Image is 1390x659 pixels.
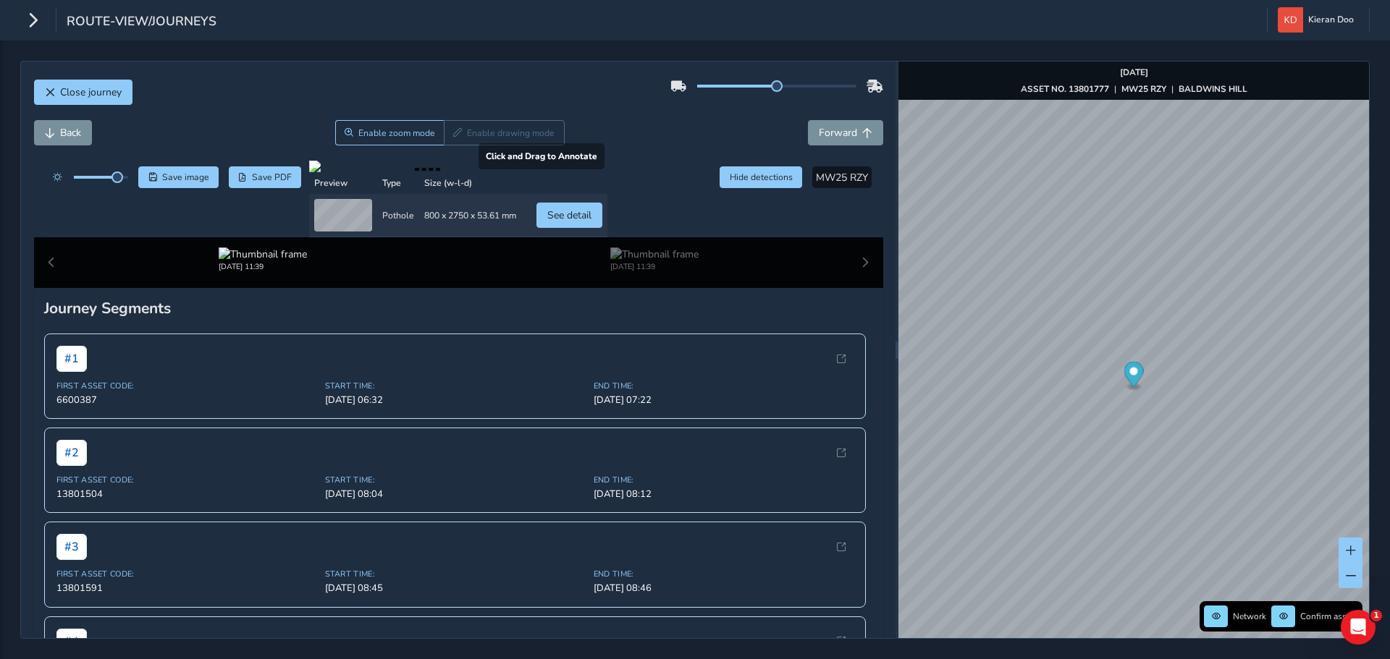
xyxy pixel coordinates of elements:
[547,208,591,222] span: See detail
[229,166,302,188] button: PDF
[594,380,854,391] span: End Time:
[60,85,122,99] span: Close journey
[56,569,316,579] span: First Asset Code:
[1121,83,1166,95] strong: MW25 RZY
[819,126,857,140] span: Forward
[56,582,316,595] span: 13801591
[60,126,81,140] span: Back
[1308,7,1354,33] span: Kieran Doo
[816,171,868,184] span: MW25 RZY
[56,488,316,501] span: 13801504
[1300,611,1358,622] span: Confirm assets
[56,346,87,372] span: # 1
[56,394,316,407] span: 6600387
[219,247,307,261] img: Thumbnail frame
[56,475,316,485] span: First Asset Code:
[325,475,585,485] span: Start Time:
[377,194,419,237] td: Pothole
[808,120,883,145] button: Forward
[1179,83,1247,95] strong: BALDWINS HILL
[1341,610,1376,645] iframe: Intercom live chat
[34,80,132,105] button: Close journey
[594,569,854,579] span: End Time:
[1278,7,1303,33] img: diamond-layout
[1124,362,1144,391] div: Map marker
[219,261,307,272] div: [DATE] 11:39
[34,120,92,145] button: Back
[335,120,445,145] button: Zoom
[594,394,854,407] span: [DATE] 07:22
[325,582,585,595] span: [DATE] 08:45
[419,194,521,237] td: 800 x 2750 x 53.61 mm
[162,171,209,183] span: Save image
[56,629,87,655] span: # 4
[325,380,585,391] span: Start Time:
[610,247,699,261] img: Thumbnail frame
[730,171,793,183] span: Hide detections
[720,166,802,188] button: Hide detections
[1120,67,1148,78] strong: [DATE]
[1021,83,1247,95] div: | |
[252,171,292,183] span: Save PDF
[610,261,699,272] div: [DATE] 11:39
[594,475,854,485] span: End Time:
[56,380,316,391] span: First Asset Code:
[325,488,585,501] span: [DATE] 08:04
[1233,611,1266,622] span: Network
[1021,83,1109,95] strong: ASSET NO. 13801777
[325,394,585,407] span: [DATE] 06:32
[594,488,854,501] span: [DATE] 08:12
[56,440,87,466] span: # 2
[1278,7,1359,33] button: Kieran Doo
[1370,610,1382,621] span: 1
[325,569,585,579] span: Start Time:
[358,127,435,139] span: Enable zoom mode
[594,582,854,595] span: [DATE] 08:46
[138,166,219,188] button: Save
[536,203,602,228] button: See detail
[67,12,216,33] span: route-view/journeys
[56,534,87,560] span: # 3
[44,298,873,318] div: Journey Segments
